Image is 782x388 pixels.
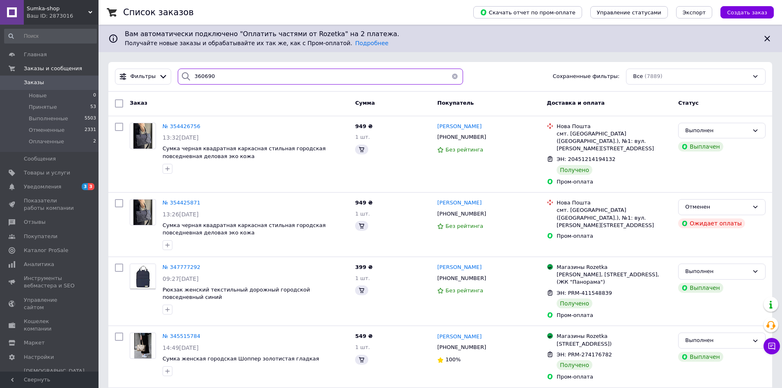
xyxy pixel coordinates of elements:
button: Скачать отчет по пром-оплате [473,6,582,18]
span: Маркет [24,339,45,347]
span: ЭН: PRM-411548839 [557,290,612,296]
span: Статус [678,100,699,106]
img: Фото товару [130,264,156,289]
span: (7889) [644,73,662,79]
div: Выплачен [678,142,723,152]
a: № 354426756 [163,123,200,129]
span: Доставка и оплата [547,100,605,106]
span: 399 ₴ [355,264,373,270]
span: Главная [24,51,47,58]
button: Чат с покупателем [764,338,780,354]
a: Сумка женская городская Шоппер золотистая гладкая [163,356,319,362]
a: [PERSON_NAME] [437,199,482,207]
div: Ожидает оплаты [678,218,745,228]
span: Оплаченные [29,138,64,145]
span: Настройки [24,354,54,361]
span: [PERSON_NAME] [437,264,482,270]
span: 5503 [85,115,96,122]
span: Новые [29,92,47,99]
span: 53 [90,103,96,111]
a: [PERSON_NAME] [437,123,482,131]
span: [PHONE_NUMBER] [437,211,486,217]
a: [PERSON_NAME] [437,264,482,271]
span: [PHONE_NUMBER] [437,134,486,140]
a: Рюкзак женский текстильный дорожный городской повседневный синий [163,287,310,301]
span: [PHONE_NUMBER] [437,275,486,281]
span: Сумка черная квадратная каркасная стильная городская повседневная деловая эко кожа [163,145,326,159]
span: 100% [445,356,461,363]
span: Покупатель [437,100,474,106]
span: 1 шт. [355,344,370,350]
span: Без рейтинга [445,223,483,229]
div: Магазины Rozetka [557,333,672,340]
span: 0 [93,92,96,99]
span: Заказы [24,79,44,86]
span: 949 ₴ [355,200,373,206]
span: Выполненные [29,115,68,122]
span: Заказы и сообщения [24,65,82,72]
div: Пром-оплата [557,373,672,381]
span: 549 ₴ [355,333,373,339]
div: смт. [GEOGRAPHIC_DATA] ([GEOGRAPHIC_DATA].), №1: вул. [PERSON_NAME][STREET_ADDRESS] [557,207,672,229]
span: Отзывы [24,218,46,226]
span: 1 шт. [355,134,370,140]
a: [PERSON_NAME] [437,333,482,341]
button: Управление статусами [590,6,668,18]
span: № 345515784 [163,333,200,339]
span: Каталог ProSale [24,247,68,254]
a: Фото товару [130,264,156,290]
div: Ваш ID: 2873016 [27,12,99,20]
span: 09:27[DATE] [163,276,199,282]
a: № 347777292 [163,264,200,270]
span: ЭН: 20451214194132 [557,156,615,162]
span: Покупатели [24,233,57,240]
div: Выполнен [685,126,749,135]
img: Фото товару [133,200,153,225]
span: Фильтры [131,73,156,80]
div: Получено [557,298,592,308]
span: Создать заказ [727,9,767,16]
span: ЭН: PRM-274176782 [557,351,612,358]
div: Выплачен [678,352,723,362]
span: Получайте новые заказы и обрабатывайте их так же, как с Пром-оплатой. [125,40,388,46]
span: Аналитика [24,261,54,268]
span: [PERSON_NAME] [437,200,482,206]
a: Сумка черная квадратная каркасная стильная городская повседневная деловая эко кожа [163,222,326,236]
span: Без рейтинга [445,287,483,294]
div: Получено [557,165,592,175]
div: Пром-оплата [557,312,672,319]
button: Создать заказ [720,6,774,18]
span: Скачать отчет по пром-оплате [480,9,576,16]
span: Вам автоматически подключено "Оплатить частями от Rozetka" на 2 платежа. [125,30,756,39]
div: Выполнен [685,336,749,345]
span: 13:26[DATE] [163,211,199,218]
span: 1 шт. [355,211,370,217]
a: Создать заказ [712,9,774,15]
span: Заказ [130,100,147,106]
input: Поиск по номеру заказа, ФИО покупателя, номеру телефона, Email, номеру накладной [178,69,463,85]
div: Отменен [685,203,749,211]
div: Пром-оплата [557,232,672,240]
span: Инструменты вебмастера и SEO [24,275,76,289]
img: Фото товару [133,123,153,149]
button: Экспорт [676,6,712,18]
span: 2 [93,138,96,145]
div: [PERSON_NAME], [STREET_ADDRESS], (ЖК "Панорама") [557,271,672,286]
span: Все [633,73,643,80]
span: 2331 [85,126,96,134]
span: Без рейтинга [445,147,483,153]
span: 3 [82,183,88,190]
div: Выплачен [678,283,723,293]
div: Выполнен [685,267,749,276]
span: Управление статусами [597,9,661,16]
span: Кошелек компании [24,318,76,333]
a: № 354425871 [163,200,200,206]
div: Магазины Rozetka [557,264,672,271]
span: Сохраненные фильтры: [553,73,619,80]
span: Показатели работы компании [24,197,76,212]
